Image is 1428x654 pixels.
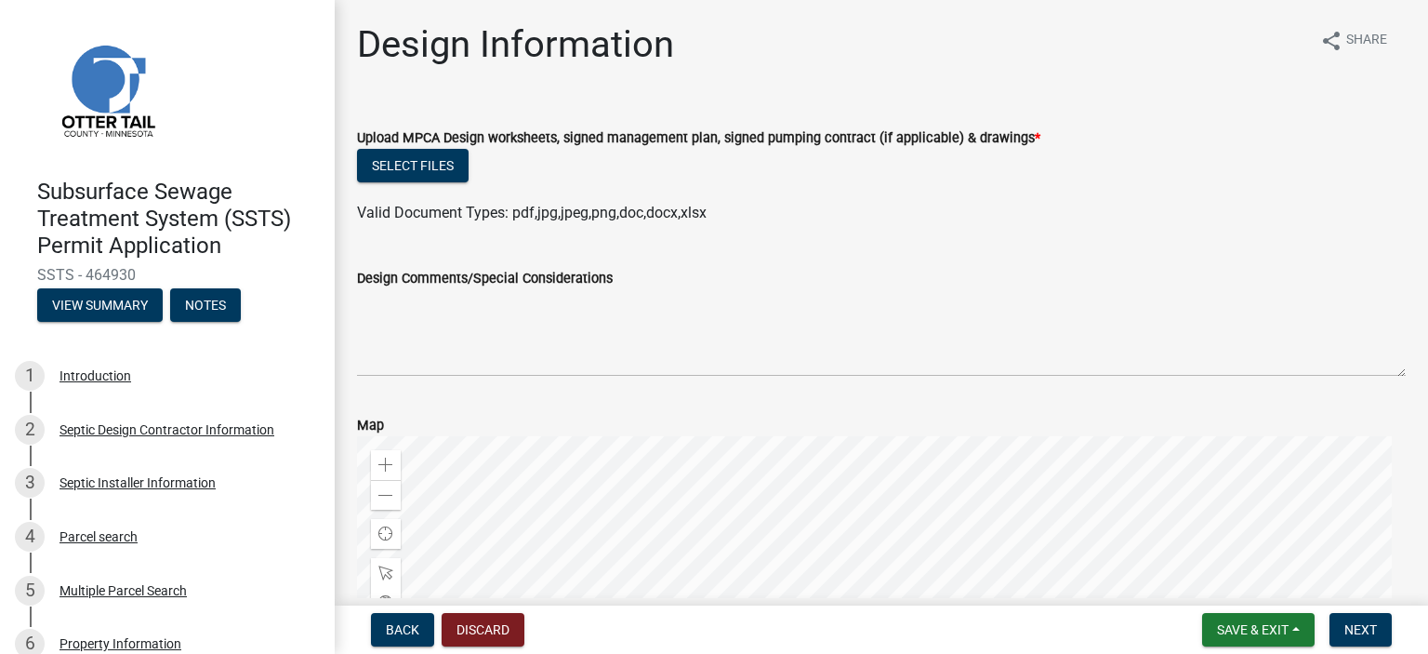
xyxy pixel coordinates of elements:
label: Upload MPCA Design worksheets, signed management plan, signed pumping contract (if applicable) & ... [357,132,1040,145]
span: Next [1344,622,1377,637]
div: Parcel search [59,530,138,543]
button: Back [371,613,434,647]
span: Valid Document Types: pdf,jpg,jpeg,png,doc,docx,xlsx [357,204,707,221]
div: Zoom in [371,450,401,480]
div: Find my location [371,519,401,549]
h1: Design Information [357,22,674,67]
span: Back [386,622,419,637]
span: Share [1346,30,1387,52]
span: Save & Exit [1217,622,1289,637]
div: 3 [15,468,45,498]
button: Notes [170,288,241,322]
i: share [1320,30,1342,52]
div: Property Information [59,637,181,650]
div: Septic Installer Information [59,476,216,489]
button: Select files [357,149,469,182]
wm-modal-confirm: Notes [170,300,241,314]
div: Introduction [59,369,131,382]
div: 5 [15,576,45,606]
button: shareShare [1305,22,1402,59]
span: SSTS - 464930 [37,266,297,284]
img: Otter Tail County, Minnesota [37,20,177,159]
wm-modal-confirm: Summary [37,300,163,314]
button: Save & Exit [1202,613,1315,647]
div: 4 [15,522,45,552]
label: Map [357,420,384,433]
div: 2 [15,415,45,445]
h4: Subsurface Sewage Treatment System (SSTS) Permit Application [37,179,320,259]
button: Next [1329,613,1392,647]
div: 1 [15,361,45,391]
div: Multiple Parcel Search [59,584,187,597]
button: View Summary [37,288,163,322]
label: Design Comments/Special Considerations [357,273,613,286]
div: Zoom out [371,480,401,510]
div: Septic Design Contractor Information [59,423,274,436]
button: Discard [442,613,524,647]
